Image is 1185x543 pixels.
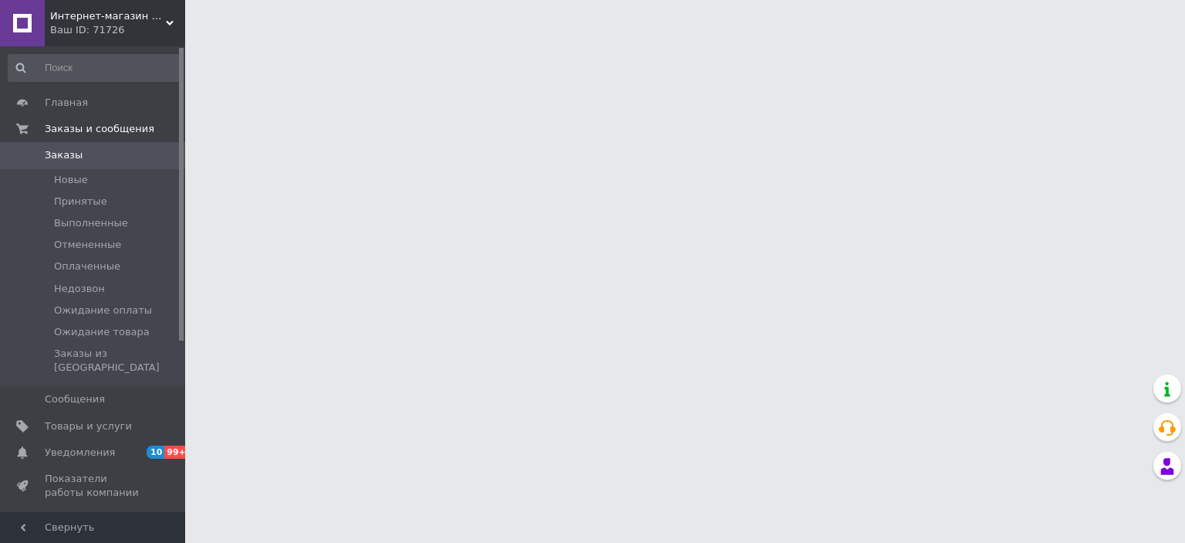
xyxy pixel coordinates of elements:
div: Ваш ID: 71726 [50,23,185,37]
span: Принятые [54,195,107,209]
span: Выполненные [54,216,128,230]
span: Недозвон [54,282,105,296]
span: Сообщения [45,392,105,406]
span: Интернет-магазин Gundepot [50,9,166,23]
span: Товары и услуги [45,419,132,433]
span: Ожидание товара [54,325,150,339]
span: Оплаченные [54,260,120,273]
span: Заказы [45,148,83,162]
span: Главная [45,96,88,110]
span: 10 [147,446,164,459]
input: Поиск [8,54,182,82]
span: Уведомления [45,446,115,460]
span: Новые [54,173,88,187]
span: Заказы и сообщения [45,122,154,136]
span: 99+ [164,446,190,459]
span: Показатели работы компании [45,472,143,500]
span: Ожидание оплаты [54,304,152,317]
span: Отмененные [54,238,121,252]
span: Заказы из [GEOGRAPHIC_DATA] [54,347,181,375]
